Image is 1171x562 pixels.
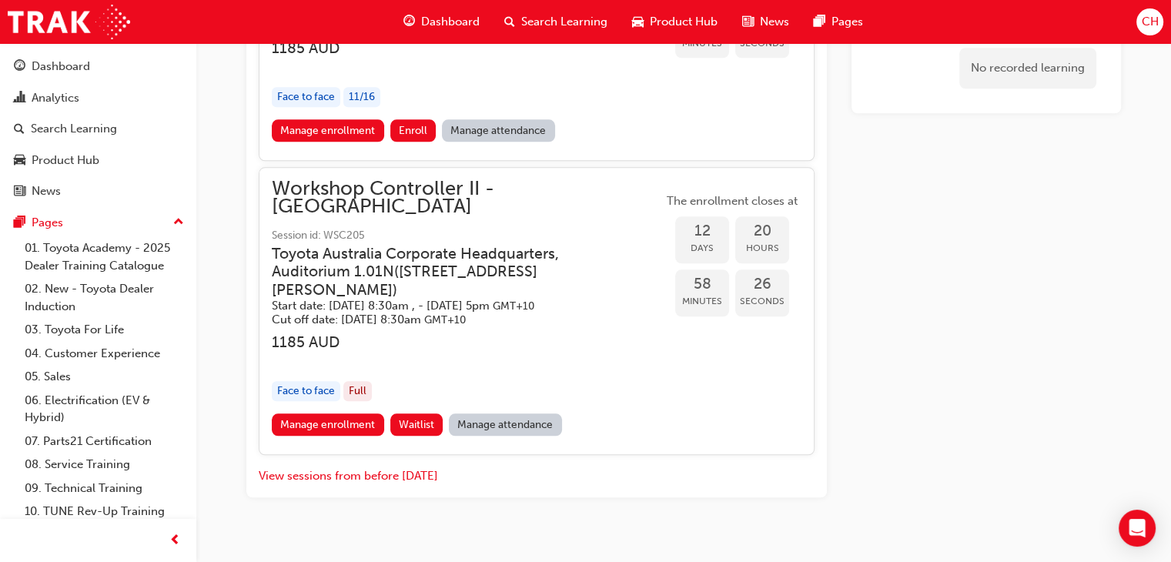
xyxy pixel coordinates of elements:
span: pages-icon [814,12,825,32]
div: 11 / 16 [343,87,380,108]
span: Australian Eastern Standard Time GMT+10 [424,313,466,326]
span: Hours [735,239,789,257]
div: Face to face [272,87,340,108]
div: Full [343,381,372,402]
img: Trak [8,5,130,39]
div: Face to face [272,381,340,402]
a: 08. Service Training [18,453,190,477]
a: 05. Sales [18,365,190,389]
button: Pages [6,209,190,237]
h5: Cut off date: [DATE] 8:30am [272,313,638,327]
span: Session id: WSC205 [272,227,663,245]
button: Waitlist [390,413,443,436]
button: Enroll [390,119,437,142]
span: 12 [675,222,729,240]
h5: Start date: [DATE] 8:30am , - [DATE] 5pm [272,299,638,313]
a: 03. Toyota For Life [18,318,190,342]
span: Days [675,239,729,257]
span: chart-icon [14,92,25,105]
div: No recorded learning [959,48,1096,89]
h3: 1185 AUD [272,333,663,351]
span: news-icon [742,12,754,32]
button: View sessions from before [DATE] [259,467,438,485]
a: Manage attendance [449,413,562,436]
a: guage-iconDashboard [391,6,492,38]
a: News [6,177,190,206]
a: 04. Customer Experience [18,342,190,366]
a: 01. Toyota Academy - 2025 Dealer Training Catalogue [18,236,190,277]
div: Analytics [32,89,79,107]
span: search-icon [14,122,25,136]
button: DashboardAnalyticsSearch LearningProduct HubNews [6,49,190,209]
span: Search Learning [521,13,607,31]
a: car-iconProduct Hub [620,6,730,38]
span: Dashboard [421,13,480,31]
a: news-iconNews [730,6,801,38]
span: 26 [735,276,789,293]
a: 09. Technical Training [18,477,190,500]
a: 06. Electrification (EV & Hybrid) [18,389,190,430]
span: Minutes [675,293,729,310]
div: Open Intercom Messenger [1119,510,1156,547]
h3: Toyota Australia Corporate Headquarters, Auditorium 1.01N ( [STREET_ADDRESS][PERSON_NAME] ) [272,245,638,299]
a: Search Learning [6,115,190,143]
a: Product Hub [6,146,190,175]
a: 02. New - Toyota Dealer Induction [18,277,190,318]
span: guage-icon [14,60,25,74]
h3: 1185 AUD [272,39,663,57]
a: 07. Parts21 Certification [18,430,190,453]
a: Manage enrollment [272,119,384,142]
span: news-icon [14,185,25,199]
button: Workshop Controller II - [GEOGRAPHIC_DATA]Session id: WSC205Toyota Australia Corporate Headquarte... [272,180,801,442]
span: News [760,13,789,31]
span: car-icon [14,154,25,168]
a: Manage enrollment [272,413,384,436]
span: prev-icon [169,531,181,550]
span: The enrollment closes at [663,192,801,210]
span: CH [1141,13,1158,31]
span: 58 [675,276,729,293]
a: pages-iconPages [801,6,875,38]
span: up-icon [173,212,184,232]
span: Workshop Controller II - [GEOGRAPHIC_DATA] [272,180,663,215]
span: search-icon [504,12,515,32]
a: search-iconSearch Learning [492,6,620,38]
a: Dashboard [6,52,190,81]
button: CH [1136,8,1163,35]
span: Enroll [399,124,427,137]
span: 20 [735,222,789,240]
span: car-icon [632,12,644,32]
div: News [32,182,61,200]
div: Product Hub [32,152,99,169]
span: Australian Eastern Standard Time GMT+10 [493,299,534,313]
span: pages-icon [14,216,25,230]
div: Search Learning [31,120,117,138]
div: Dashboard [32,58,90,75]
a: 10. TUNE Rev-Up Training [18,500,190,524]
a: Manage attendance [442,119,555,142]
span: Product Hub [650,13,718,31]
span: Waitlist [399,418,434,431]
span: Pages [831,13,863,31]
span: guage-icon [403,12,415,32]
span: Seconds [735,293,789,310]
a: Analytics [6,84,190,112]
div: Pages [32,214,63,232]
